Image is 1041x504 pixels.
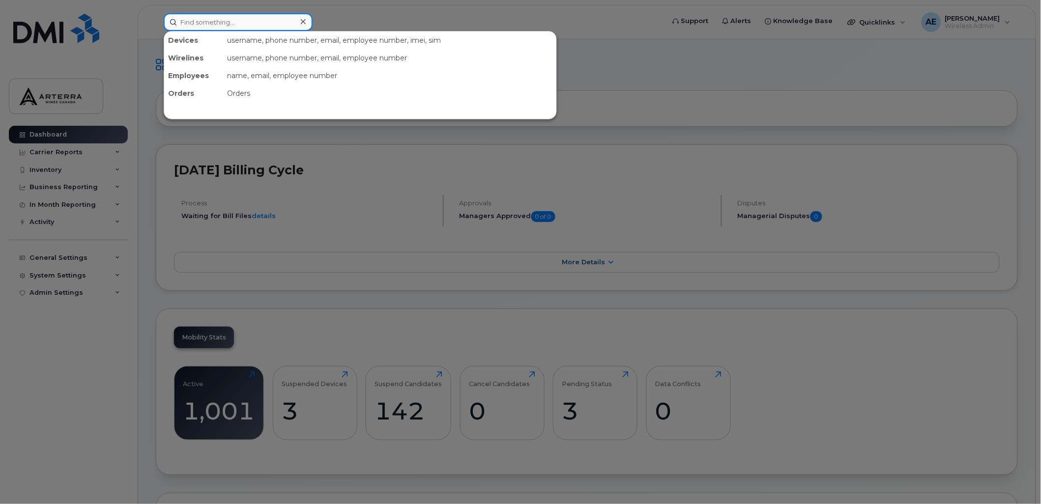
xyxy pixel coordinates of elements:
[164,49,223,67] div: Wirelines
[164,31,223,49] div: Devices
[223,49,556,67] div: username, phone number, email, employee number
[223,67,556,84] div: name, email, employee number
[164,67,223,84] div: Employees
[223,84,556,102] div: Orders
[223,31,556,49] div: username, phone number, email, employee number, imei, sim
[164,84,223,102] div: Orders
